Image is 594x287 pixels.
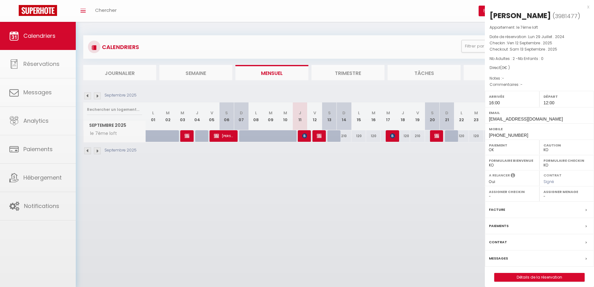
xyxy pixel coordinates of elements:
[518,56,543,61] span: Nb Enfants : 0
[520,82,523,87] span: -
[507,40,552,46] span: Ven 12 Septembre . 2025
[489,157,535,164] label: Formulaire Bienvenue
[510,47,557,52] span: Sam 13 Septembre . 2025
[495,273,584,281] a: Détails de la réservation
[490,82,589,88] p: Commentaires :
[543,100,554,105] span: 12:00
[490,65,589,71] div: Direct
[489,93,535,100] label: Arrivée
[543,93,590,100] label: Départ
[489,126,590,132] label: Mobile
[490,46,589,52] p: Checkout :
[543,157,590,164] label: Formulaire Checkin
[490,75,589,82] p: Notes :
[489,255,508,262] label: Messages
[5,2,24,21] button: Ouvrir le widget de chat LiveChat
[489,206,505,213] label: Facture
[489,110,590,116] label: Email
[502,76,504,81] span: -
[490,24,589,31] p: Appartement :
[502,65,504,70] span: 0
[489,223,509,229] label: Paiements
[494,273,585,282] button: Détails de la réservation
[528,34,564,39] span: Lun 29 Juillet . 2024
[489,239,507,245] label: Contrat
[489,189,535,195] label: Assigner Checkin
[489,142,535,148] label: Paiement
[489,116,563,121] span: [EMAIL_ADDRESS][DOMAIN_NAME]
[490,34,589,40] p: Date de réservation :
[511,173,515,180] i: Sélectionner OUI si vous souhaiter envoyer les séquences de messages post-checkout
[543,173,562,177] label: Contrat
[490,40,589,46] p: Checkin :
[567,259,589,282] iframe: Chat
[489,100,500,105] span: 16:00
[490,56,543,61] span: Nb Adultes : 2 -
[555,12,577,20] span: 3981477
[489,133,528,138] span: [PHONE_NUMBER]
[553,12,580,20] span: ( )
[543,179,554,184] span: Signé
[490,11,551,21] div: [PERSON_NAME]
[543,189,590,195] label: Assigner Menage
[516,25,538,30] span: le 7ème loft
[543,142,590,148] label: Caution
[485,3,589,11] div: x
[489,173,510,178] label: A relancer
[500,65,510,70] span: ( € )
